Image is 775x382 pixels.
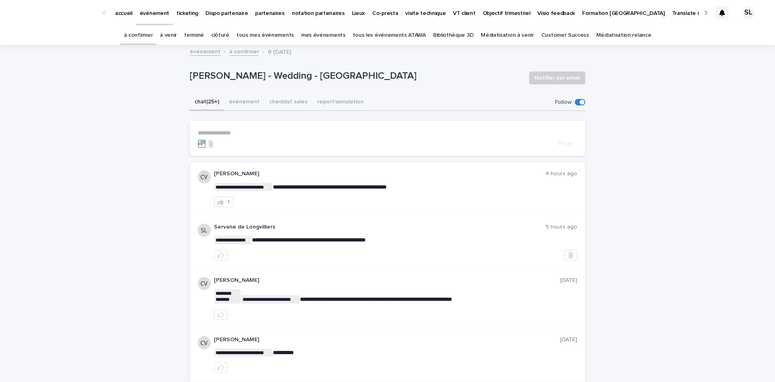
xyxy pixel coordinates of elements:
p: R [DATE] [268,47,291,56]
button: chat (25+) [190,94,224,111]
a: tous mes événements [237,26,294,45]
p: Servane de Longvilliers [214,224,546,231]
button: like this post [214,362,228,373]
button: Delete post [564,250,577,260]
button: 1 [214,197,233,207]
a: clôturé [211,26,229,45]
a: événement [190,46,220,56]
a: à confirmer [229,46,259,56]
a: à confirmer [124,26,153,45]
button: like this post [214,309,228,320]
button: report/annulation [312,94,369,111]
p: [PERSON_NAME] - Wedding - [GEOGRAPHIC_DATA] [190,70,523,82]
p: [PERSON_NAME] [214,170,545,177]
a: à venir [160,26,177,45]
p: [PERSON_NAME] [214,336,560,343]
p: [PERSON_NAME] [214,277,560,284]
button: like this post [214,250,228,260]
a: mes événements [301,26,346,45]
a: Médiatisation à venir [481,26,534,45]
a: Customer Success [541,26,589,45]
p: 4 hours ago [545,170,577,177]
a: tous les événements ATAWA [353,26,426,45]
div: SL [742,6,755,19]
p: [DATE] [560,336,577,343]
button: checklist sales [264,94,312,111]
button: événement [224,94,264,111]
p: Follow [555,99,572,106]
img: Ls34BcGeRexTGTNfXpUC [16,5,94,21]
button: Post [555,140,577,147]
div: 1 [227,199,230,205]
a: Bibliothèque 3D [433,26,473,45]
span: Post [559,140,574,147]
p: 5 hours ago [546,224,577,231]
button: Notifier par email [529,71,585,84]
p: [DATE] [560,277,577,284]
a: Médiatisation relance [596,26,651,45]
span: Notifier par email [534,74,580,82]
a: terminé [184,26,204,45]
